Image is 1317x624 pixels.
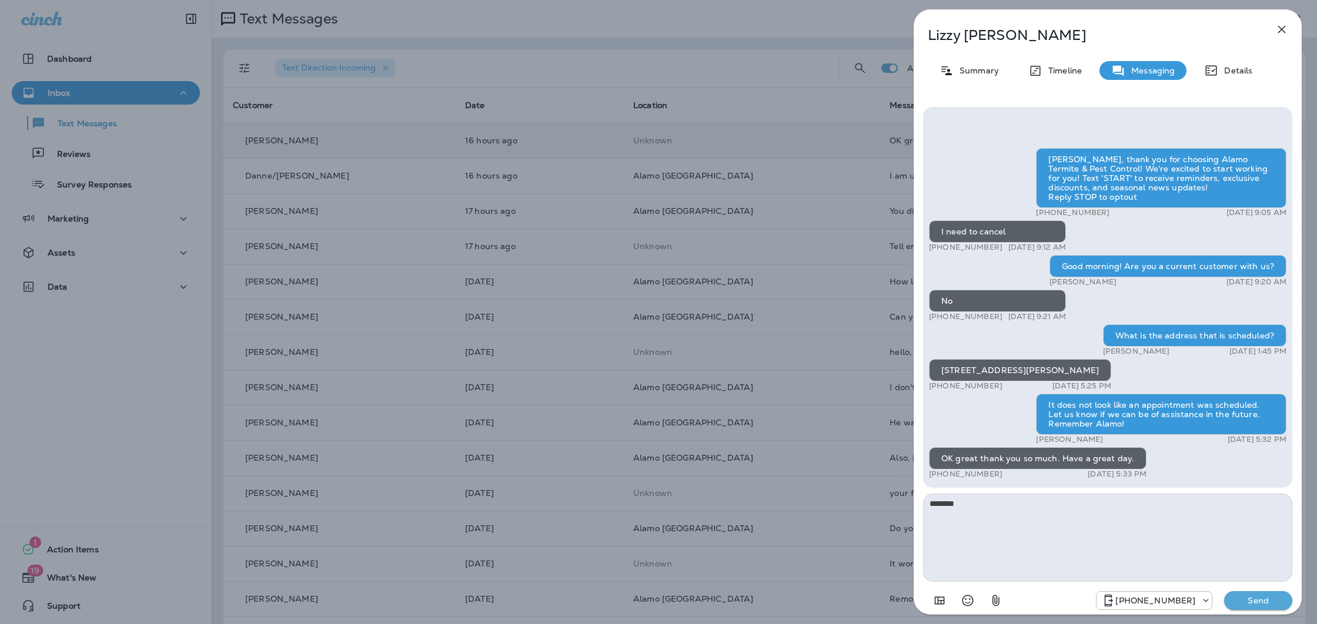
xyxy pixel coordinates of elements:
p: [DATE] 5:25 PM [1052,381,1111,391]
p: [PHONE_NUMBER] [1036,208,1109,217]
div: Good morning! Are you a current customer with us? [1049,255,1286,277]
div: [PERSON_NAME], thank you for choosing Alamo Termite & Pest Control! We're excited to start workin... [1036,148,1286,208]
p: [PHONE_NUMBER] [929,243,1002,252]
p: [PHONE_NUMBER] [929,469,1002,479]
p: [DATE] 9:20 AM [1226,277,1286,287]
div: What is the address that is scheduled? [1103,324,1286,347]
p: Lizzy [PERSON_NAME] [928,27,1249,43]
p: [DATE] 5:33 PM [1088,469,1146,479]
p: [DATE] 9:12 AM [1008,243,1066,252]
div: +1 (817) 204-6820 [1097,593,1212,608]
div: It does not look like an appointment was scheduled. Let us know if we can be of assistance in the... [1036,394,1286,435]
p: Summary [954,66,999,75]
p: [DATE] 5:32 PM [1228,435,1286,444]
div: [STREET_ADDRESS][PERSON_NAME] [929,359,1111,381]
p: [PERSON_NAME] [1103,347,1170,356]
p: [DATE] 9:21 AM [1008,312,1066,321]
div: No [929,290,1066,312]
p: Messaging [1125,66,1175,75]
button: Select an emoji [956,589,980,612]
p: [PHONE_NUMBER] [929,381,1002,391]
p: [PHONE_NUMBER] [1115,596,1195,605]
p: [PERSON_NAME] [1036,435,1103,444]
p: Send [1234,595,1283,606]
p: [DATE] 1:45 PM [1229,347,1286,356]
button: Add in a premade template [928,589,951,612]
p: [DATE] 9:05 AM [1226,208,1286,217]
div: OK great thank you so much. Have a great day. [929,447,1146,469]
button: Send [1224,591,1292,610]
p: [PERSON_NAME] [1049,277,1117,287]
div: I need to cancel [929,220,1066,243]
p: Timeline [1042,66,1082,75]
p: Details [1218,66,1252,75]
p: [PHONE_NUMBER] [929,312,1002,321]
